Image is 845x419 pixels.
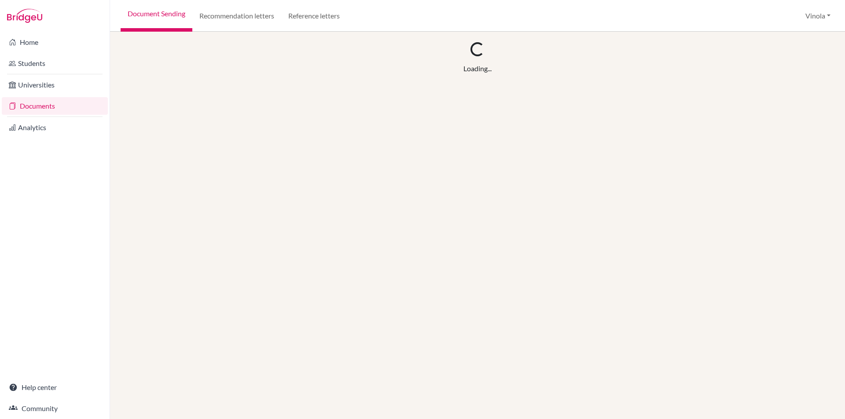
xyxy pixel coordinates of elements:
a: Analytics [2,119,108,136]
a: Documents [2,97,108,115]
img: Bridge-U [7,9,42,23]
a: Home [2,33,108,51]
a: Community [2,400,108,417]
a: Students [2,55,108,72]
a: Universities [2,76,108,94]
a: Help center [2,379,108,396]
div: Loading... [463,63,492,74]
button: Vinola [801,7,834,24]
